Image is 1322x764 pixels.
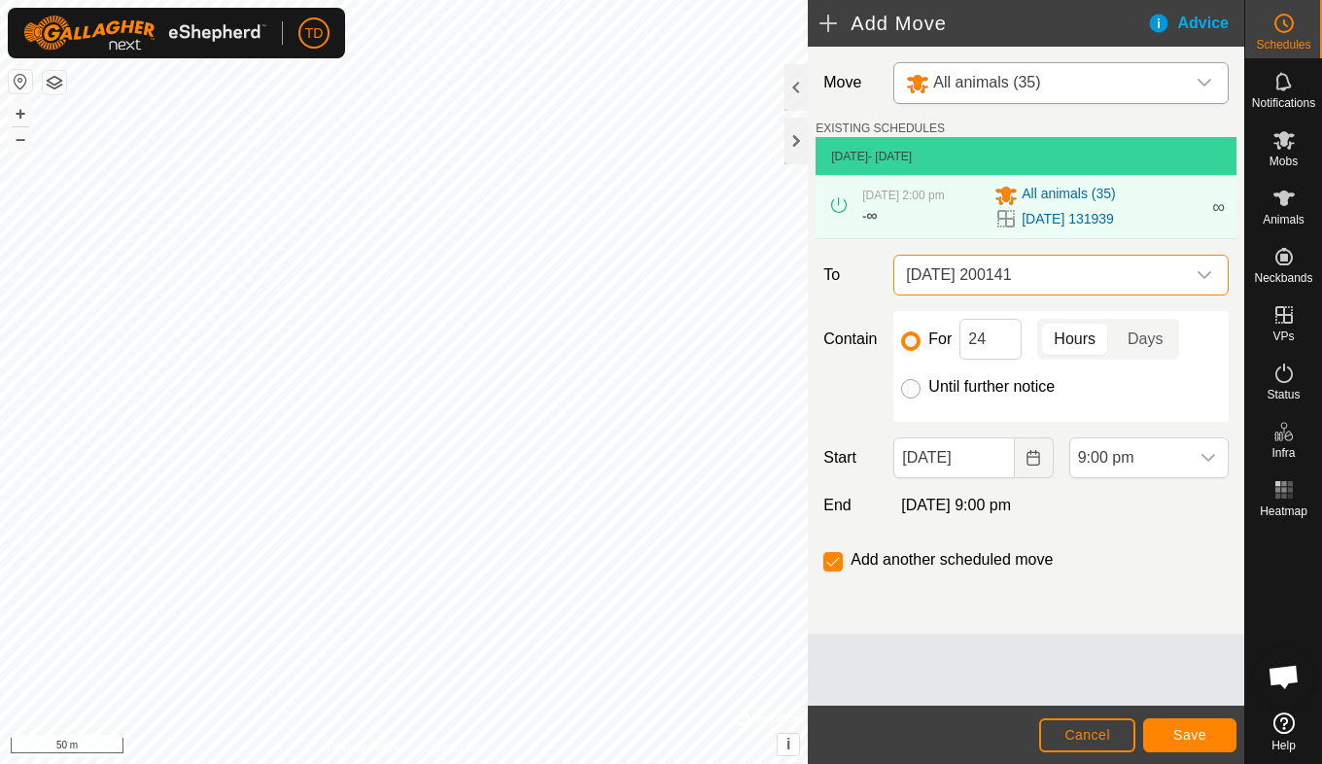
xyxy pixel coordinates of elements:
[1212,197,1225,217] span: ∞
[1015,437,1054,478] button: Choose Date
[1185,63,1224,103] div: dropdown trigger
[1143,718,1236,752] button: Save
[1263,214,1305,226] span: Animals
[1189,438,1228,477] div: dropdown trigger
[928,379,1055,395] label: Until further notice
[9,102,32,125] button: +
[1267,389,1300,400] span: Status
[778,734,799,755] button: i
[1271,447,1295,459] span: Infra
[1064,727,1110,743] span: Cancel
[868,150,912,163] span: - [DATE]
[9,127,32,151] button: –
[831,150,868,163] span: [DATE]
[1252,97,1315,109] span: Notifications
[305,23,324,44] span: TD
[1185,256,1224,295] div: dropdown trigger
[1022,209,1114,229] a: [DATE] 131939
[898,63,1185,103] span: All animals
[898,256,1185,295] span: 2025-08-31 200141
[816,120,945,137] label: EXISTING SCHEDULES
[866,207,877,224] span: ∞
[1255,647,1313,706] a: Open chat
[901,497,1011,513] span: [DATE] 9:00 pm
[23,16,266,51] img: Gallagher Logo
[1147,12,1244,35] div: Advice
[1254,272,1312,284] span: Neckbands
[819,12,1146,35] h2: Add Move
[1054,328,1096,351] span: Hours
[928,331,952,347] label: For
[1271,740,1296,751] span: Help
[1173,727,1206,743] span: Save
[816,494,886,517] label: End
[816,255,886,295] label: To
[851,552,1053,568] label: Add another scheduled move
[1270,156,1298,167] span: Mobs
[862,189,944,202] span: [DATE] 2:00 pm
[816,62,886,104] label: Move
[1070,438,1189,477] span: 9:00 pm
[328,739,400,756] a: Privacy Policy
[1128,328,1163,351] span: Days
[786,736,790,752] span: i
[9,70,32,93] button: Reset Map
[1272,330,1294,342] span: VPs
[816,328,886,351] label: Contain
[1022,184,1115,207] span: All animals (35)
[1260,505,1307,517] span: Heatmap
[1256,39,1310,51] span: Schedules
[1245,705,1322,759] a: Help
[933,74,1040,90] span: All animals (35)
[816,446,886,469] label: Start
[423,739,480,756] a: Contact Us
[862,204,877,227] div: -
[43,71,66,94] button: Map Layers
[1039,718,1135,752] button: Cancel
